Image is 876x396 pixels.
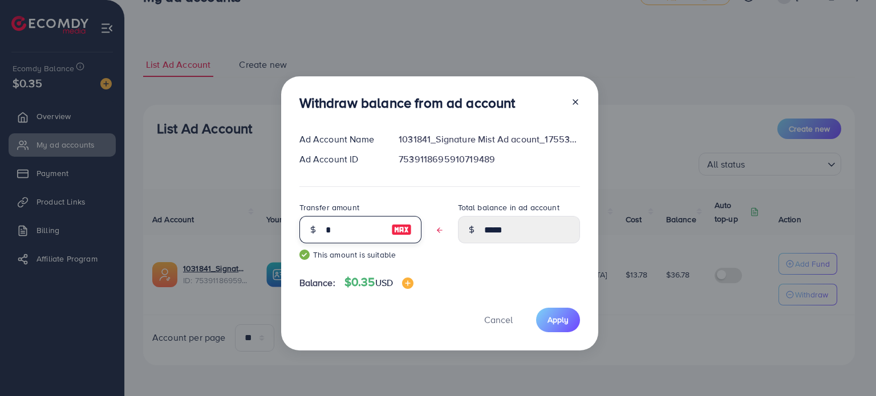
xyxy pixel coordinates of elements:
[299,250,310,260] img: guide
[299,95,516,111] h3: Withdraw balance from ad account
[390,153,589,166] div: 7539118695910719489
[402,277,413,289] img: image
[299,202,359,213] label: Transfer amount
[391,223,412,236] img: image
[547,314,569,325] span: Apply
[344,275,413,289] h4: $0.35
[290,133,390,146] div: Ad Account Name
[299,276,335,289] span: Balance:
[299,249,421,260] small: This amount is suitable
[458,202,559,213] label: Total balance in ad account
[484,313,513,326] span: Cancel
[290,153,390,166] div: Ad Account ID
[470,308,527,332] button: Cancel
[390,133,589,146] div: 1031841_Signature Mist Ad acount_1755337897240
[375,276,393,289] span: USD
[828,345,867,387] iframe: Chat
[536,308,580,332] button: Apply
